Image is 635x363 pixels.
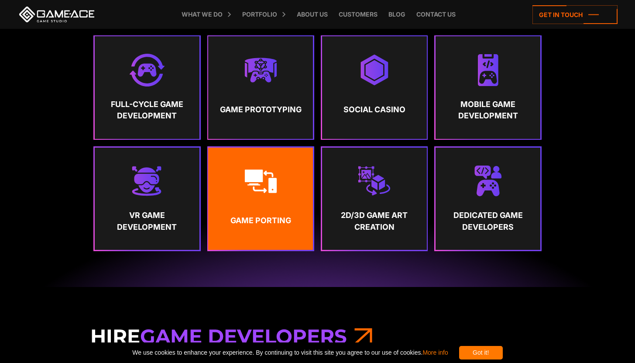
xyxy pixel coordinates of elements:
img: Vr game development [130,165,163,197]
a: Dedicated Game Developers [436,148,540,250]
img: 2d 3d game art creation [358,165,391,197]
a: More info [422,349,448,356]
img: Dedicated game developers [472,165,505,197]
a: VR Game Development [95,148,199,250]
h3: Hire [90,324,545,349]
strong: Social Casino [330,99,419,121]
span: We use cookies to enhance your experience. By continuing to visit this site you agree to our use ... [132,346,448,360]
a: Full-Cycle Game Development [95,36,199,138]
strong: Full-Cycle Game Development [103,99,192,122]
img: Social casino game development [358,54,391,86]
a: Game Porting [208,148,313,250]
a: 2D/3D Game Art Creation [322,148,427,250]
a: Mobile Game Development [436,36,540,138]
div: Got it! [459,346,503,360]
strong: 2D/3D Game Art Creation [330,210,419,233]
strong: VR Game Development [103,210,192,233]
img: Full cycle game development [130,54,164,86]
a: Social Casino [322,36,427,138]
a: Game Prototyping [208,36,313,138]
img: Game porting [244,165,277,197]
strong: Game Porting [216,210,305,232]
strong: Dedicated Game Developers [444,210,532,233]
img: Metaverse game development [244,54,277,86]
strong: Game Prototyping [216,99,305,121]
img: Mobile game development [472,54,505,86]
a: Get in touch [532,5,618,24]
span: Game Developers [140,324,347,348]
strong: Mobile Game Development [444,99,532,122]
